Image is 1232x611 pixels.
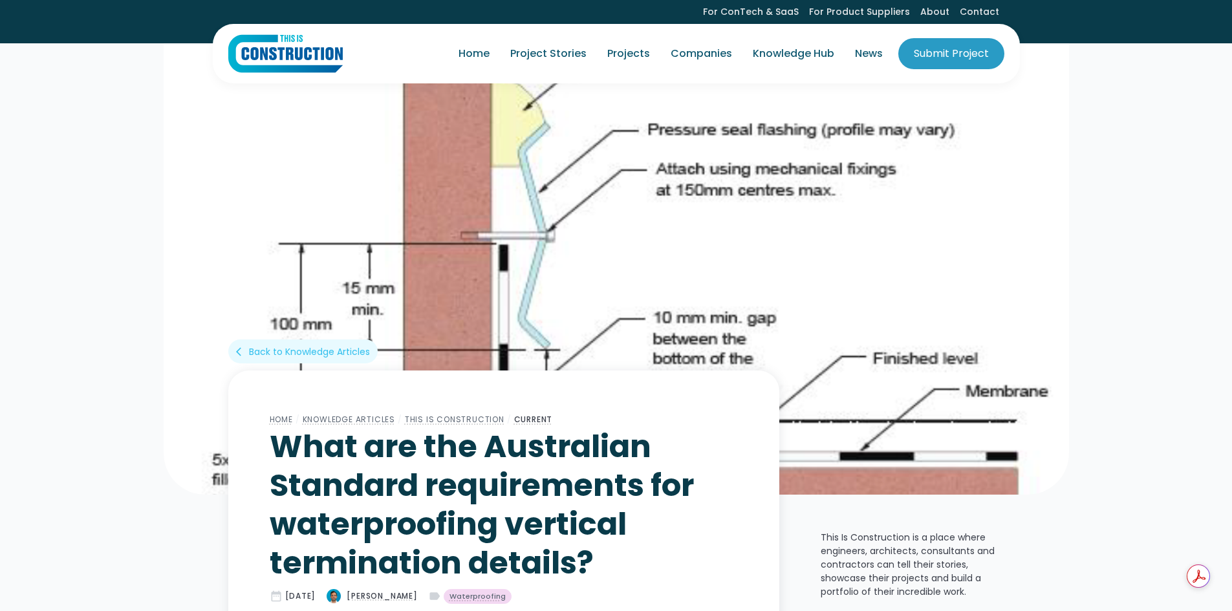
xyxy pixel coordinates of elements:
a: Home [270,414,293,425]
a: Knowledge Articles [303,414,395,425]
div: / [395,412,405,427]
a: Companies [660,36,742,72]
img: This Is Construction Logo [228,34,343,73]
div: Submit Project [914,46,989,61]
div: / [293,412,303,427]
div: / [504,412,514,427]
a: This Is Construction [405,414,504,425]
img: What are the Australian Standard requirements for waterproofing vertical termination details? [326,588,341,604]
a: home [228,34,343,73]
img: What are the Australian Standard requirements for waterproofing vertical termination details? [164,42,1069,495]
a: Current [514,414,553,425]
a: Projects [597,36,660,72]
a: arrow_back_iosBack to Knowledge Articles [228,339,378,363]
a: Project Stories [500,36,597,72]
a: Knowledge Hub [742,36,845,72]
a: News [845,36,893,72]
div: Back to Knowledge Articles [249,345,370,358]
a: Waterproofing [444,589,512,605]
p: This Is Construction is a place where engineers, architects, consultants and contractors can tell... [821,531,1004,599]
a: Submit Project [898,38,1004,69]
div: arrow_back_ios [236,345,246,358]
h1: What are the Australian Standard requirements for waterproofing vertical termination details? [270,427,738,583]
div: Waterproofing [449,591,506,602]
div: [PERSON_NAME] [347,590,417,602]
a: [PERSON_NAME] [326,588,417,604]
div: date_range [270,590,283,603]
a: Home [448,36,500,72]
div: label [428,590,441,603]
div: [DATE] [285,590,316,602]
